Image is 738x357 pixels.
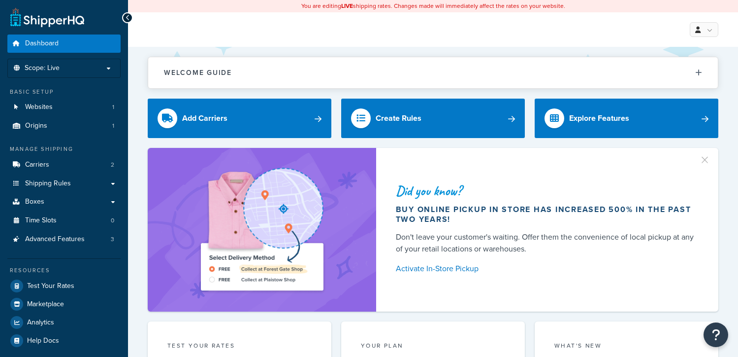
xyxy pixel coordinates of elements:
li: Carriers [7,156,121,174]
a: Boxes [7,193,121,211]
a: Explore Features [535,99,718,138]
div: Buy online pickup in store has increased 500% in the past two years! [396,205,695,224]
b: LIVE [341,1,353,10]
li: Time Slots [7,212,121,230]
li: Advanced Features [7,230,121,249]
a: Origins1 [7,117,121,135]
span: Scope: Live [25,64,60,72]
h2: Welcome Guide [164,69,232,76]
span: Advanced Features [25,235,85,244]
a: Create Rules [341,99,525,138]
a: Analytics [7,314,121,331]
span: 1 [112,103,114,111]
div: Resources [7,266,121,275]
a: Marketplace [7,295,121,313]
span: 2 [111,161,114,169]
span: Help Docs [27,337,59,345]
div: Create Rules [376,111,421,125]
div: Don't leave your customer's waiting. Offer them the convenience of local pickup at any of your re... [396,231,695,255]
span: Analytics [27,319,54,327]
a: Time Slots0 [7,212,121,230]
span: Dashboard [25,39,59,48]
div: Explore Features [569,111,629,125]
div: What's New [554,341,699,353]
a: Advanced Features3 [7,230,121,249]
div: Manage Shipping [7,145,121,153]
button: Welcome Guide [148,57,718,88]
span: Marketplace [27,300,64,309]
span: Time Slots [25,216,57,225]
a: Activate In-Store Pickup [396,262,695,276]
li: Websites [7,98,121,116]
a: Test Your Rates [7,277,121,295]
a: Websites1 [7,98,121,116]
span: Origins [25,122,47,130]
span: 1 [112,122,114,130]
a: Help Docs [7,332,121,350]
div: Add Carriers [182,111,227,125]
a: Dashboard [7,35,121,53]
span: Carriers [25,161,49,169]
span: Boxes [25,198,44,206]
div: Basic Setup [7,88,121,96]
span: 0 [111,216,114,225]
span: Shipping Rules [25,179,71,188]
a: Add Carriers [148,99,331,138]
div: Did you know? [396,184,695,198]
a: Shipping Rules [7,175,121,193]
button: Open Resource Center [704,322,728,347]
li: Origins [7,117,121,135]
div: Test your rates [167,341,312,353]
a: Carriers2 [7,156,121,174]
div: Your Plan [361,341,505,353]
span: Websites [25,103,53,111]
span: Test Your Rates [27,282,74,290]
span: 3 [111,235,114,244]
img: ad-shirt-map-b0359fc47e01cab431d101c4b569394f6a03f54285957d908178d52f29eb9668.png [173,163,351,297]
